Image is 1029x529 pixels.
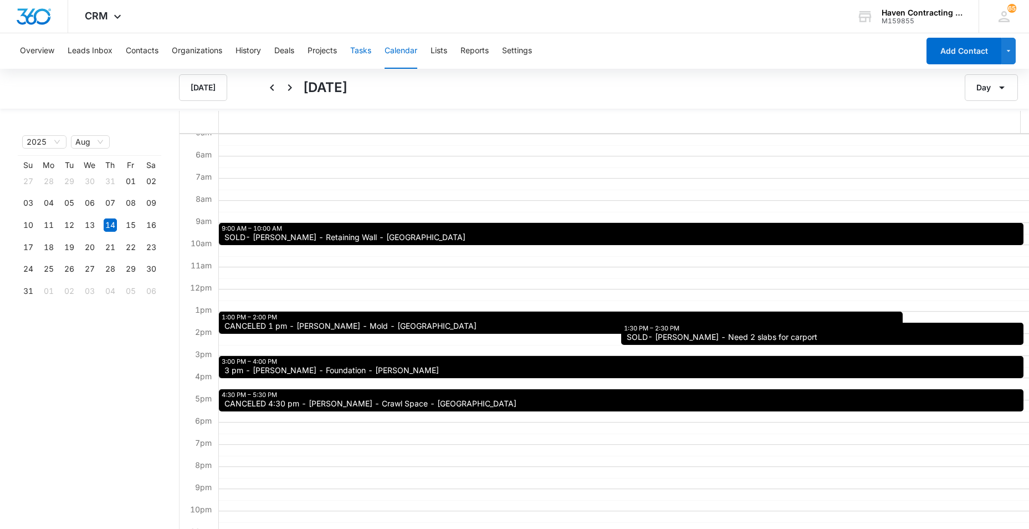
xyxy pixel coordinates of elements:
td: 2025-08-19 [59,236,79,258]
span: 2pm [192,327,214,337]
div: 04 [42,196,55,210]
td: 2025-08-31 [18,280,38,302]
div: 02 [63,284,76,298]
span: 7am [193,172,214,181]
td: 2025-09-04 [100,280,120,302]
div: 1:00 PM – 2:00 PM: CANCELED 1 pm - Chelsea Reid - Mold - Batesville [219,312,903,334]
td: 2025-08-09 [141,192,161,215]
span: 12pm [187,283,214,292]
div: 04 [104,284,117,298]
div: 9:00 AM – 10:00 AM: SOLD- Robert Omelia - Retaining Wall - Newark [219,223,1023,245]
button: Projects [308,33,337,69]
div: 27 [83,262,96,276]
span: SOLD- [PERSON_NAME] - Need 2 slabs for carport [627,333,817,341]
div: 07 [104,196,117,210]
td: 2025-08-06 [79,192,100,215]
div: notifications count [1007,4,1016,13]
div: 18 [42,241,55,254]
td: 2025-08-29 [120,258,141,281]
span: 6pm [192,416,214,425]
button: Add Contact [926,38,1001,64]
th: Th [100,160,120,170]
div: 30 [83,175,96,188]
button: Reports [460,33,489,69]
td: 2025-08-23 [141,236,161,258]
div: 4:30 PM – 5:30 PM [222,390,280,400]
div: 21 [104,241,117,254]
span: 8pm [192,460,214,470]
td: 2025-08-20 [79,236,100,258]
span: 5pm [192,394,214,403]
button: Settings [502,33,532,69]
td: 2025-09-02 [59,280,79,302]
div: 28 [104,262,117,276]
div: 06 [83,196,96,210]
th: Mo [38,160,59,170]
div: 08 [124,196,137,210]
button: Organizations [172,33,222,69]
td: 2025-09-06 [141,280,161,302]
span: 65 [1007,4,1016,13]
div: 03 [83,284,96,298]
td: 2025-08-07 [100,192,120,215]
th: Fr [120,160,141,170]
button: Day [965,74,1018,101]
div: 17 [22,241,35,254]
td: 2025-08-21 [100,236,120,258]
td: 2025-08-24 [18,258,38,281]
span: 7pm [192,438,214,447]
button: History [236,33,261,69]
td: 2025-07-31 [100,170,120,192]
div: 27 [22,175,35,188]
td: 2025-09-01 [38,280,59,302]
div: 26 [63,262,76,276]
td: 2025-08-12 [59,214,79,236]
div: 24 [22,262,35,276]
div: 3:00 PM – 4:00 PM: 3 pm - Julie Ballard - Foundation - Higdon [219,356,1023,378]
span: CANCELED 4:30 pm - [PERSON_NAME] - Crawl Space - [GEOGRAPHIC_DATA] [224,400,516,408]
span: 4pm [192,372,214,381]
div: 4:30 PM – 5:30 PM: CANCELED 4:30 pm - David Keith - Crawl Space - Heber Springs [219,389,1023,411]
div: 1:30 PM – 2:30 PM [624,324,682,333]
span: 9am [193,216,214,226]
button: Tasks [350,33,371,69]
span: 3pm [192,349,214,359]
div: 16 [145,218,158,232]
td: 2025-08-04 [38,192,59,215]
div: 31 [22,284,35,298]
td: 2025-08-03 [18,192,38,215]
td: 2025-07-28 [38,170,59,192]
span: 2025 [27,136,62,148]
td: 2025-08-25 [38,258,59,281]
div: 29 [63,175,76,188]
td: 2025-08-08 [120,192,141,215]
div: 1:00 PM – 2:00 PM [222,313,280,322]
div: 05 [63,196,76,210]
button: Calendar [385,33,417,69]
div: 20 [83,241,96,254]
div: 28 [42,175,55,188]
span: 1pm [192,305,214,314]
div: 25 [42,262,55,276]
td: 2025-08-05 [59,192,79,215]
div: 09 [145,196,158,210]
span: 10am [188,238,214,248]
div: 30 [145,262,158,276]
span: 10pm [187,505,214,514]
span: 6am [193,150,214,159]
td: 2025-08-02 [141,170,161,192]
td: 2025-07-30 [79,170,100,192]
td: 2025-08-17 [18,236,38,258]
td: 2025-08-28 [100,258,120,281]
td: 2025-07-27 [18,170,38,192]
button: Next [281,79,299,96]
div: 3:00 PM – 4:00 PM [222,357,280,367]
td: 2025-08-16 [141,214,161,236]
div: 03 [22,196,35,210]
td: 2025-08-18 [38,236,59,258]
button: Back [263,79,281,96]
div: 22 [124,241,137,254]
td: 2025-08-10 [18,214,38,236]
span: CANCELED 1 pm - [PERSON_NAME] - Mold - [GEOGRAPHIC_DATA] [224,322,477,330]
div: 02 [145,175,158,188]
